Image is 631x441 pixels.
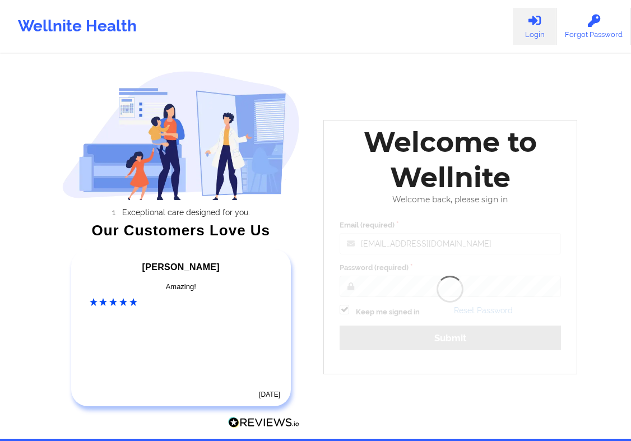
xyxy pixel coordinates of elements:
li: Exceptional care designed for you. [72,208,300,217]
img: wellnite-auth-hero_200.c722682e.png [62,71,300,200]
a: Login [513,8,556,45]
div: Amazing! [90,281,273,293]
div: Welcome back, please sign in [332,195,569,205]
div: Welcome to Wellnite [332,124,569,195]
a: Reviews.io Logo [228,417,300,431]
span: [PERSON_NAME] [142,262,220,272]
img: Reviews.io Logo [228,417,300,429]
div: Our Customers Love Us [62,225,300,236]
a: Forgot Password [556,8,631,45]
time: [DATE] [259,391,280,398]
